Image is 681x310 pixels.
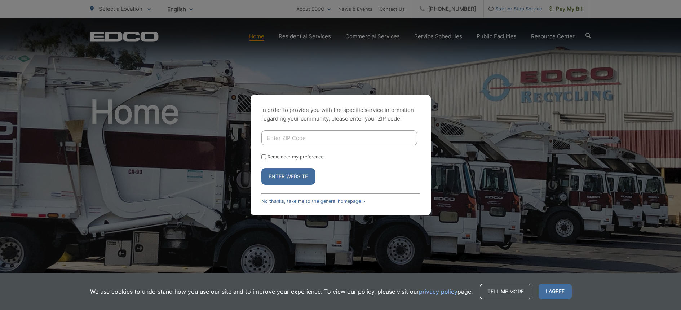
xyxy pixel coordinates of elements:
a: No thanks, take me to the general homepage > [261,198,365,204]
a: Tell me more [480,284,531,299]
button: Enter Website [261,168,315,185]
input: Enter ZIP Code [261,130,417,145]
label: Remember my preference [267,154,323,160]
p: In order to provide you with the specific service information regarding your community, please en... [261,106,420,123]
span: I agree [539,284,572,299]
a: privacy policy [419,287,457,296]
p: We use cookies to understand how you use our site and to improve your experience. To view our pol... [90,287,473,296]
